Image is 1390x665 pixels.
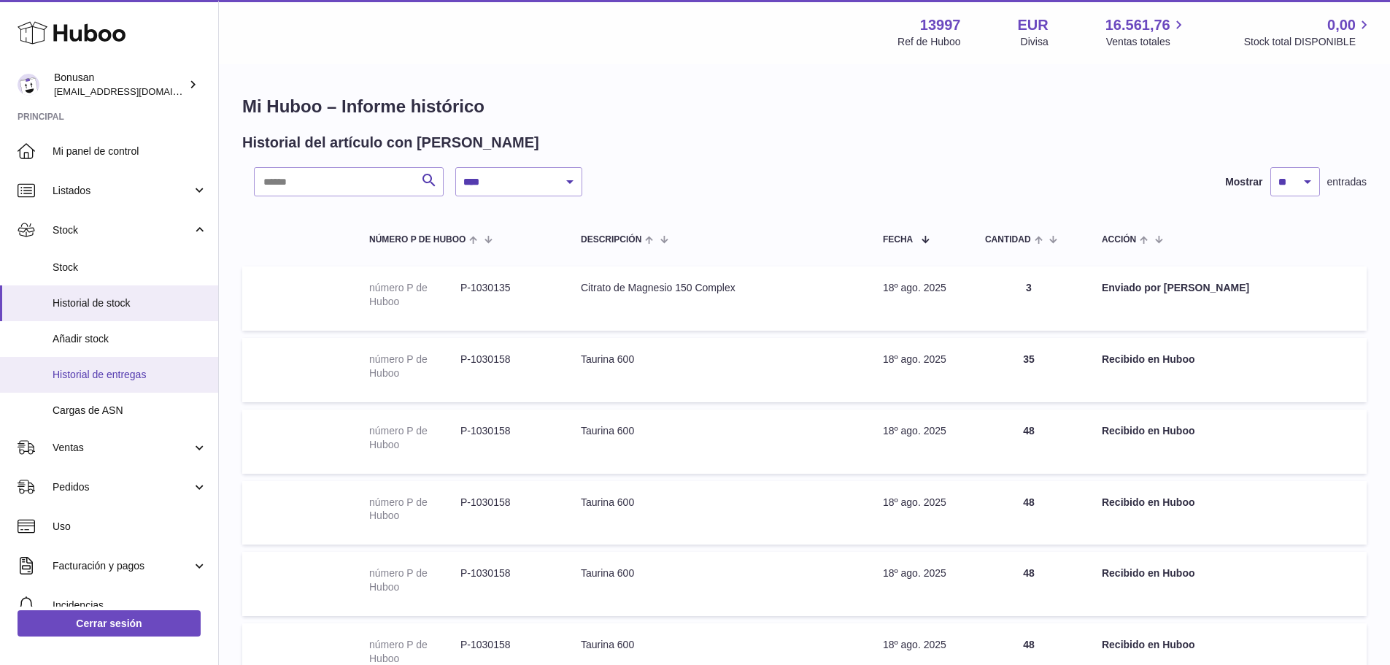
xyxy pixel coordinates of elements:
span: Incidencias [53,599,207,612]
strong: Recibido en Huboo [1102,567,1195,579]
label: Mostrar [1225,175,1262,189]
span: Fecha [883,235,913,245]
span: entradas [1327,175,1367,189]
strong: Recibido en Huboo [1102,496,1195,508]
span: Pedidos [53,480,192,494]
div: Bonusan [54,71,185,99]
td: 35 [970,338,1087,402]
td: 18º ago. 2025 [868,338,970,402]
span: Ventas [53,441,192,455]
span: Uso [53,520,207,534]
td: Taurina 600 [566,481,868,545]
span: Stock total DISPONIBLE [1244,35,1372,49]
dd: P-1030158 [460,424,552,452]
span: [EMAIL_ADDRESS][DOMAIN_NAME] [54,85,215,97]
span: Stock [53,223,192,237]
td: Taurina 600 [566,338,868,402]
strong: Enviado por [PERSON_NAME] [1102,282,1249,293]
a: 16.561,76 Ventas totales [1105,15,1187,49]
span: número P de Huboo [369,235,466,245]
td: Taurina 600 [566,552,868,616]
a: Cerrar sesión [18,610,201,637]
span: Cantidad [985,235,1031,245]
dd: P-1030158 [460,353,552,380]
span: Ventas totales [1106,35,1187,49]
span: Stock [53,261,207,274]
dt: número P de Huboo [369,281,460,309]
td: 18º ago. 2025 [868,266,970,331]
strong: 13997 [920,15,961,35]
span: 16.561,76 [1105,15,1170,35]
td: 18º ago. 2025 [868,552,970,616]
td: Citrato de Magnesio 150 Complex [566,266,868,331]
dt: número P de Huboo [369,566,460,594]
span: Historial de entregas [53,368,207,382]
span: Cargas de ASN [53,404,207,418]
td: 18º ago. 2025 [868,410,970,474]
dt: número P de Huboo [369,353,460,380]
span: 0,00 [1327,15,1356,35]
span: Acción [1102,235,1136,245]
td: 3 [970,266,1087,331]
dd: P-1030158 [460,496,552,523]
img: info@bonusan.es [18,74,39,96]
dd: P-1030158 [460,566,552,594]
td: 48 [970,481,1087,545]
div: Divisa [1021,35,1049,49]
span: Mi panel de control [53,145,207,158]
strong: Recibido en Huboo [1102,425,1195,437]
span: Listados [53,184,192,198]
strong: Recibido en Huboo [1102,639,1195,650]
td: 48 [970,410,1087,474]
h1: Mi Huboo – Informe histórico [242,95,1367,118]
strong: EUR [1017,15,1048,35]
td: 48 [970,552,1087,616]
td: Taurina 600 [566,410,868,474]
div: Ref de Huboo [897,35,960,49]
span: Historial de stock [53,296,207,310]
span: Añadir stock [53,332,207,346]
span: Descripción [581,235,641,245]
dt: número P de Huboo [369,424,460,452]
strong: Recibido en Huboo [1102,353,1195,365]
dt: número P de Huboo [369,496,460,523]
h2: Historial del artículo con [PERSON_NAME] [242,133,539,153]
td: 18º ago. 2025 [868,481,970,545]
dd: P-1030135 [460,281,552,309]
a: 0,00 Stock total DISPONIBLE [1244,15,1372,49]
span: Facturación y pagos [53,559,192,573]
